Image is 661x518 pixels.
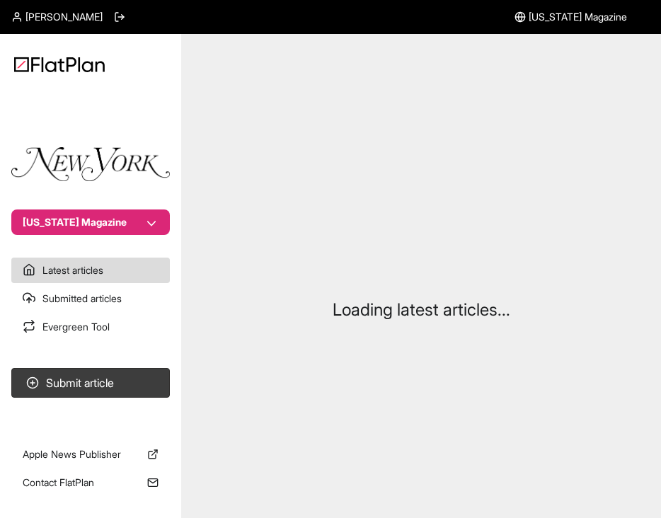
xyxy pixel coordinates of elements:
button: Submit article [11,368,170,398]
img: Logo [14,57,105,72]
span: [PERSON_NAME] [25,10,103,24]
a: Apple News Publisher [11,442,170,467]
a: Submitted articles [11,286,170,311]
p: Loading latest articles... [333,299,510,321]
a: Evergreen Tool [11,314,170,340]
img: Publication Logo [11,147,170,181]
span: [US_STATE] Magazine [529,10,627,24]
button: [US_STATE] Magazine [11,209,170,235]
a: [PERSON_NAME] [11,10,103,24]
a: Latest articles [11,258,170,283]
a: Contact FlatPlan [11,470,170,495]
